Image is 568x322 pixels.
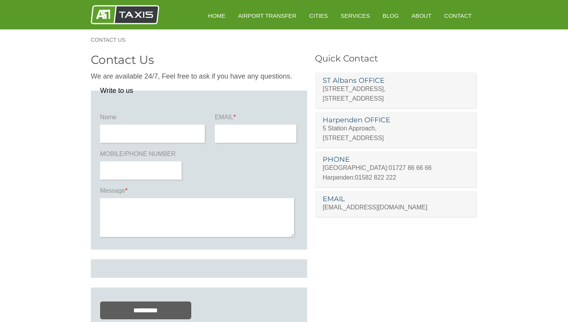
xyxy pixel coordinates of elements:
[323,77,468,84] h3: ST Albans OFFICE
[389,164,432,171] a: 01727 86 66 66
[91,54,307,66] h2: Contact Us
[377,6,404,25] a: Blog
[100,87,133,94] legend: Write to us
[323,173,468,182] p: Harpenden:
[406,6,437,25] a: About
[100,113,207,125] label: Name
[304,6,333,25] a: Cities
[323,156,468,163] h3: PHONE
[233,6,302,25] a: Airport Transfer
[91,37,133,43] a: Contact Us
[335,6,376,25] a: Services
[91,5,159,24] img: A1 Taxis
[100,150,183,161] label: MOBILE/PHONE NUMBER
[215,113,298,125] label: EMAIL
[91,72,307,81] p: We are available 24/7, Feel free to ask if you have any questions.
[100,187,298,198] label: Message
[202,6,231,25] a: HOME
[315,54,477,63] h3: Quick Contact
[323,123,468,143] p: 5 Station Approach, [STREET_ADDRESS]
[355,174,396,181] a: 01582 822 222
[439,6,477,25] a: Contact
[323,204,427,211] a: [EMAIL_ADDRESS][DOMAIN_NAME]
[323,84,468,103] p: [STREET_ADDRESS], [STREET_ADDRESS]
[323,195,468,202] h3: EMAIL
[323,163,468,173] p: [GEOGRAPHIC_DATA]:
[323,116,468,123] h3: Harpenden OFFICE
